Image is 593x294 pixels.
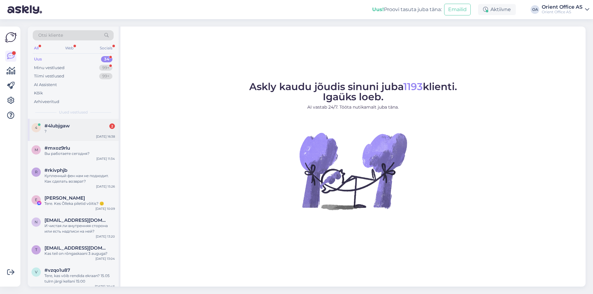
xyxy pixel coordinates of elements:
div: Aktiivne [478,4,516,15]
span: natalyamam3@gmail.com [44,217,109,223]
div: [DATE] 16:38 [96,134,115,139]
div: 99+ [99,73,112,79]
span: E [35,197,37,202]
span: #rkivphjb [44,168,67,173]
span: Eva-Maria Virnas [44,195,85,201]
span: r [35,170,38,174]
div: Tere. Kes Õlleka piletid võitis? 🙂 [44,201,115,206]
span: timakova.katrin@gmail.com [44,245,109,251]
div: 99+ [99,65,112,71]
div: Kas teil on rõngaskaani 3 auguga? [44,251,115,256]
div: Arhiveeritud [34,99,59,105]
div: [DATE] 13:04 [95,256,115,261]
div: Socials [99,44,114,52]
div: И чистая ли внутренняя сторона или есть надписи на ней? [44,223,115,234]
span: m [35,147,38,152]
div: Orient Office AS [542,10,582,14]
span: t [35,247,37,252]
div: Tiimi vestlused [34,73,64,79]
div: Proovi tasuta juba täna: [372,6,442,13]
span: 1193 [403,81,423,93]
img: Askly Logo [5,31,17,43]
span: #4lubjgaw [44,123,70,129]
div: Uus [34,56,42,62]
div: Orient Office AS [542,5,582,10]
div: Tere, kas võib rendida ekraan? 15.05 tulrn järgi kellani 15:00 [44,273,115,284]
div: AI Assistent [34,82,57,88]
div: [DATE] 10:09 [95,206,115,211]
div: Minu vestlused [34,65,65,71]
span: #vzqo1u87 [44,267,70,273]
div: [DATE] 15:26 [96,184,115,189]
div: [DATE] 20:45 [95,284,115,289]
span: Askly kaudu jõudis sinuni juba klienti. Igaüks loeb. [249,81,457,103]
div: ? [44,129,115,134]
span: 4 [35,125,37,130]
span: n [35,220,38,224]
span: v [35,270,37,274]
a: Orient Office ASOrient Office AS [542,5,589,14]
span: Otsi kliente [38,32,63,39]
img: No Chat active [297,115,409,226]
p: AI vastab 24/7. Tööta nutikamalt juba täna. [249,104,457,110]
div: Web [64,44,75,52]
div: Купленный фен нам не подходит. Как сделать возврат? [44,173,115,184]
div: [DATE] 13:20 [96,234,115,239]
span: Uued vestlused [59,110,88,115]
div: Kõik [34,90,43,96]
div: Вы работаете сегодня? [44,151,115,156]
b: Uus! [372,6,384,12]
div: 2 [109,123,115,129]
div: All [33,44,40,52]
div: OA [531,5,539,14]
span: #mxoz9rlu [44,145,70,151]
button: Emailid [444,4,471,15]
div: 34 [101,56,112,62]
div: [DATE] 11:34 [96,156,115,161]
